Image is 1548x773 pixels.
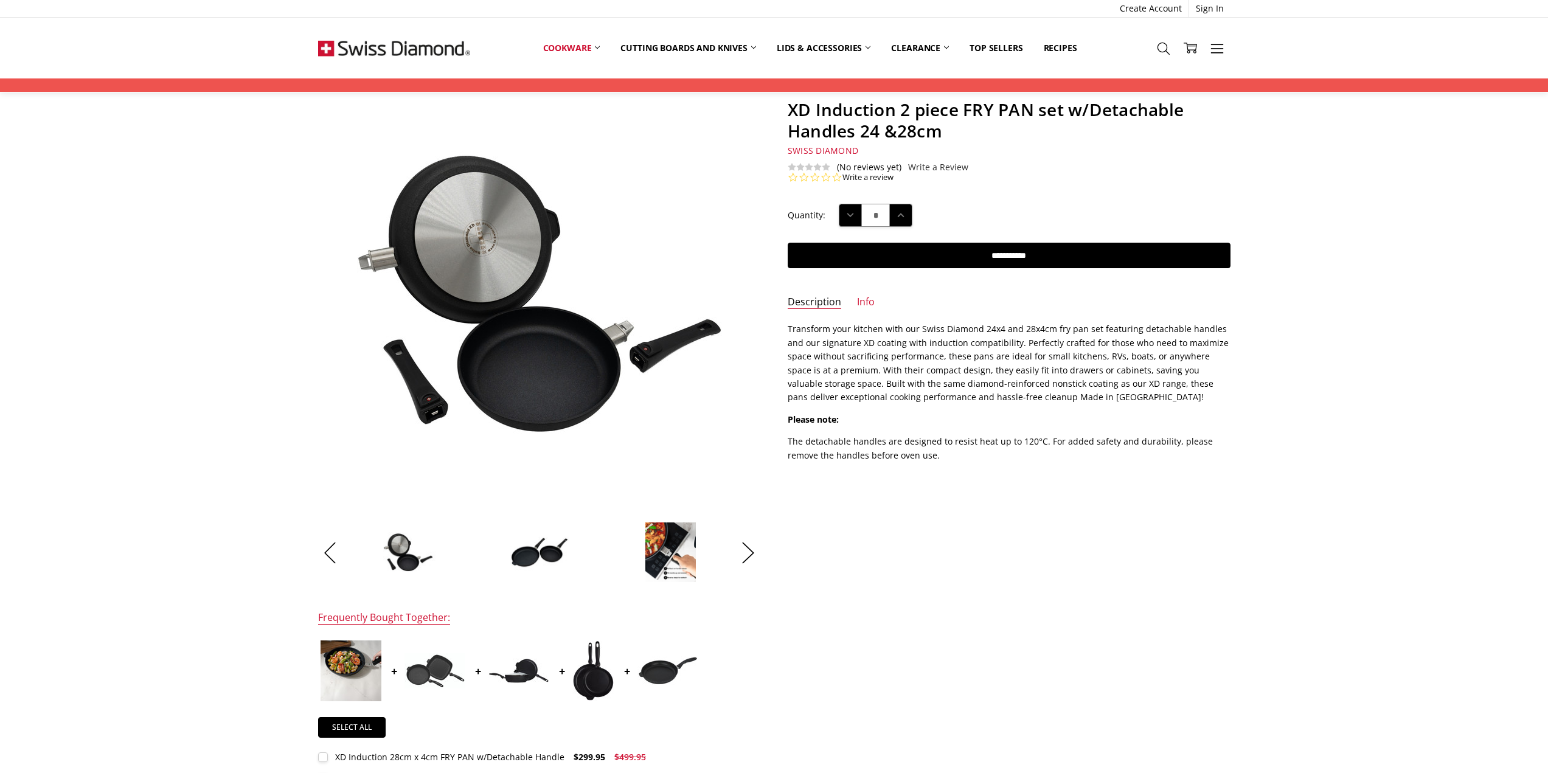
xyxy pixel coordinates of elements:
a: Lids & Accessories [766,35,881,61]
span: $299.95 [574,751,605,763]
a: Description [788,296,841,310]
a: Select all [318,717,386,738]
span: $499.95 [614,751,646,763]
img: XD Induction 2 Piece Set: 28cm Fry Pan and 28x28cm Grill Pan [404,653,465,688]
img: XD Induction 2 piece FRY PAN set w/Detachable Handles 24 &28cm [509,532,570,573]
a: Info [857,296,875,310]
a: Cookware [533,35,611,61]
div: XD Induction 28cm x 4cm FRY PAN w/Detachable Handle [335,751,564,763]
div: Frequently Bought Together: [318,611,450,625]
p: Transform your kitchen with our Swiss Diamond 24x4 and 28x4cm fry pan set featuring detachable ha... [788,322,1230,404]
img: XD Induction Nonstick Fry Pan 28cm [637,656,698,685]
img: Free Shipping On Every Order [318,18,470,78]
p: The detachable handles are designed to resist heat up to 120°C. For added safety and durability, ... [788,435,1230,462]
span: Swiss Diamond [788,145,858,156]
a: Recipes [1033,35,1088,61]
a: Write a review [842,172,894,183]
button: Next [736,534,760,571]
label: Quantity: [788,209,825,222]
img: XD Induction 2 Piece Combo: Fry Pan 28cm and Saute Pan 28cm + 28cm lid [488,658,549,684]
img: how to remove and install the handle [645,522,696,583]
a: Clearance [881,35,959,61]
span: (No reviews yet) [837,162,901,172]
strong: Please note: [788,414,839,425]
button: Previous [318,534,342,571]
h1: XD Induction 2 piece FRY PAN set w/Detachable Handles 24 &28cm [788,99,1230,142]
img: XD Induction 28cm x 4cm FRY PAN w/Detachable Handle [321,640,381,701]
a: Write a Review [908,162,968,172]
a: Cutting boards and knives [610,35,766,61]
a: Top Sellers [959,35,1033,61]
img: XD Nonstick INDUCTION 2 Piece Set: Fry Pan Duo - 24CM & 28CM [572,640,614,701]
img: XD Induction 2 piece FRY PAN set w/Detachable Handles 24 &28cm [378,532,439,573]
